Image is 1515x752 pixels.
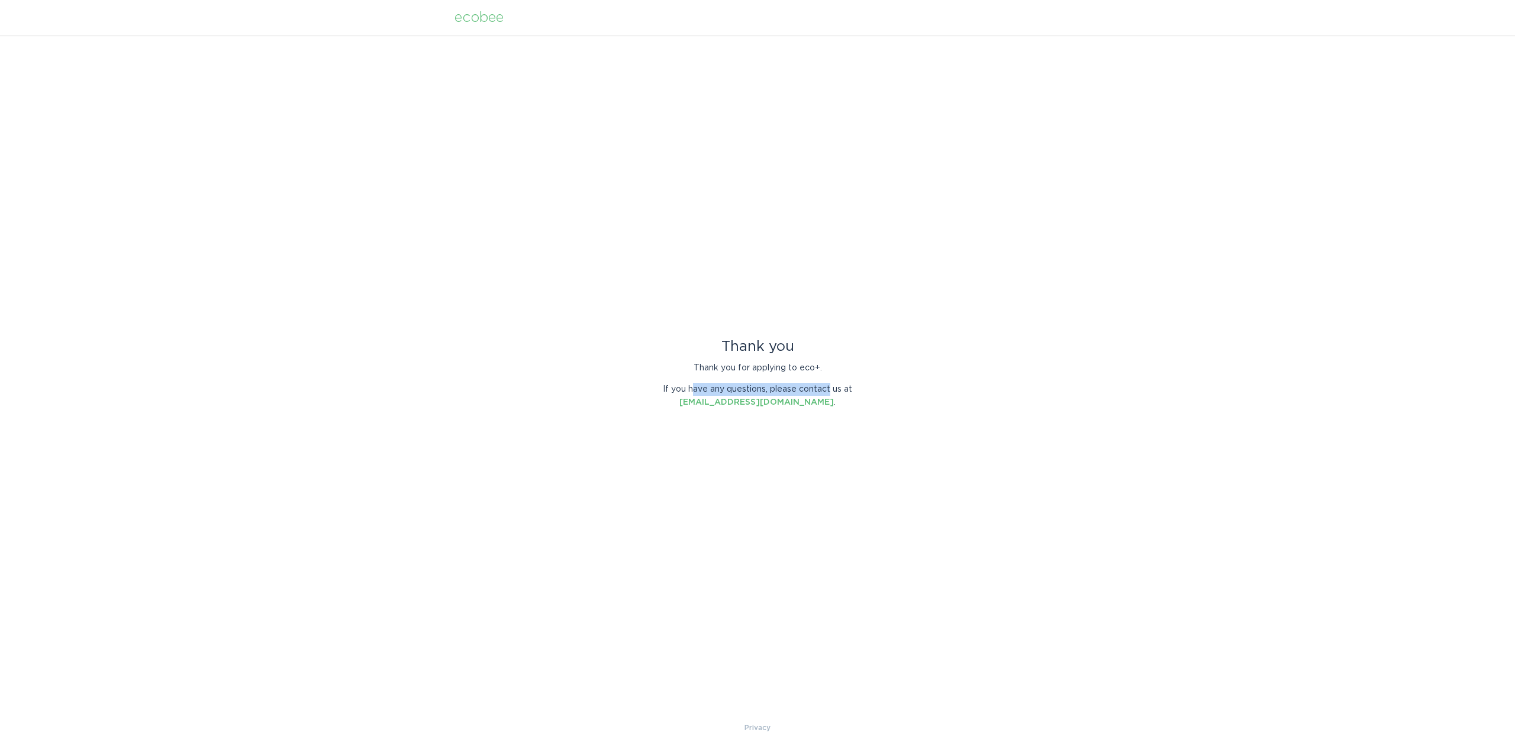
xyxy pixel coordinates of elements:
div: Thank you [654,340,861,353]
a: [EMAIL_ADDRESS][DOMAIN_NAME] [679,398,834,406]
p: If you have any questions, please contact us at . [654,383,861,409]
div: ecobee [454,11,504,24]
p: Thank you for applying to eco+. [654,362,861,375]
a: Privacy Policy & Terms of Use [744,721,771,734]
